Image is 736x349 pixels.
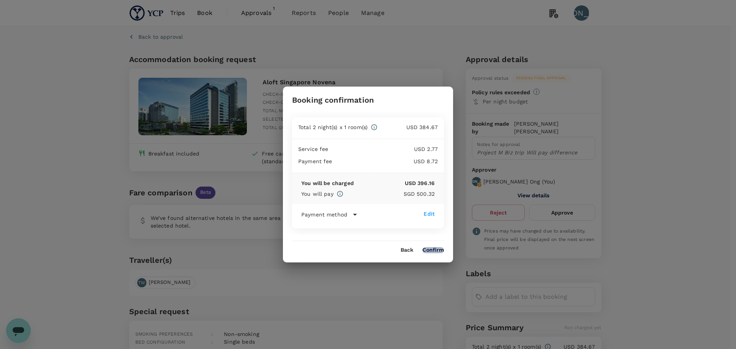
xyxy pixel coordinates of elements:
h3: Booking confirmation [292,96,374,105]
p: You will be charged [301,179,354,187]
div: Edit [424,210,435,218]
p: USD 2.77 [329,145,438,153]
p: USD 8.72 [332,157,438,165]
p: You will pay [301,190,333,198]
p: Payment fee [298,157,332,165]
p: USD 384.67 [378,123,438,131]
p: Service fee [298,145,329,153]
button: Back [401,247,413,253]
p: Payment method [301,211,347,218]
p: USD 396.16 [354,179,435,187]
p: SGD 500.32 [343,190,435,198]
p: Total 2 night(s) x 1 room(s) [298,123,368,131]
button: Confirm [422,247,444,253]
